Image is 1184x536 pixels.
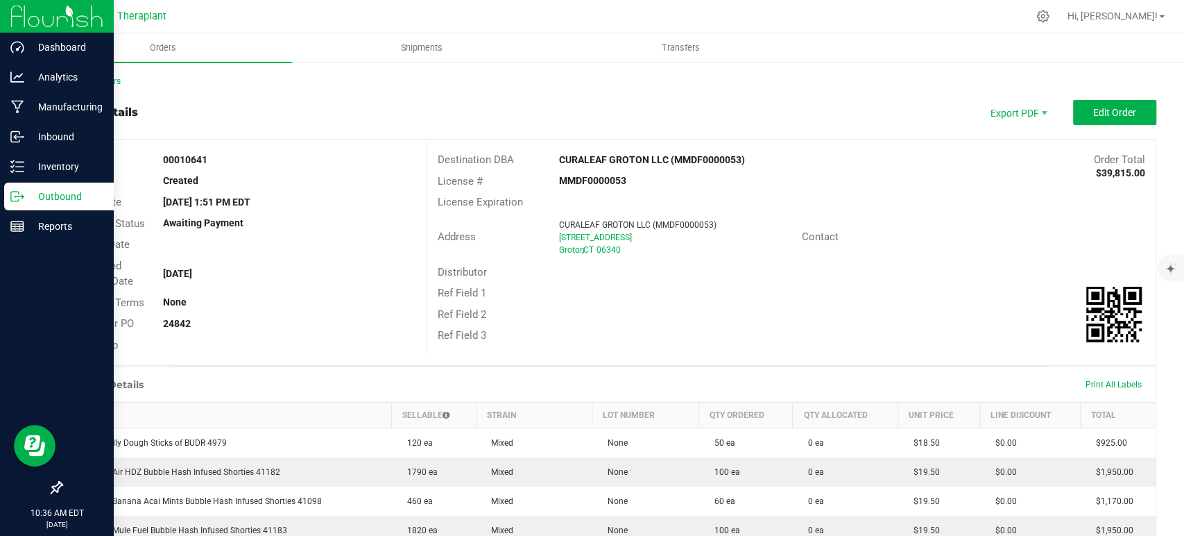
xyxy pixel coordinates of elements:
span: Contact [802,231,839,243]
span: 06340 [597,245,621,255]
span: all:hours Banana Acai Mints Bubble Hash Infused Shorties 41098 [71,496,322,506]
span: Mixed [484,496,513,506]
span: Address [438,231,476,243]
span: 1820 ea [400,526,438,535]
span: 0 ea [801,438,824,448]
span: None [601,438,628,448]
span: 100 ea [707,526,740,535]
span: Distributor [438,266,487,278]
span: License Expiration [438,196,523,208]
span: all:hours Air HDZ Bubble Hash Infused Shorties 41182 [71,467,280,477]
span: Transfers [643,42,719,54]
span: Mixed [484,467,513,477]
span: None [601,467,628,477]
p: Manufacturing [24,99,108,115]
th: Strain [476,403,592,428]
a: Shipments [292,33,551,62]
button: Edit Order [1073,100,1156,125]
span: $18.50 [906,438,939,448]
th: Qty Allocated [793,403,898,428]
span: Ref Field 3 [438,329,486,342]
strong: None [163,296,187,308]
span: Destination DBA [438,153,514,166]
span: $19.50 [906,467,939,477]
inline-svg: Outbound [10,190,24,203]
th: Qty Ordered [699,403,793,428]
span: Print All Labels [1086,380,1142,390]
a: Transfers [551,33,810,62]
iframe: Resource center [14,425,55,467]
span: Order Total [1094,153,1145,166]
span: $925.00 [1089,438,1127,448]
strong: CURALEAF GROTON LLC (MMDF0000053) [559,154,745,165]
span: 0 ea [801,496,824,506]
span: Theraplant [117,10,166,22]
strong: Created [163,175,198,186]
strong: MMDF0000053 [559,175,626,186]
span: Edit Order [1093,107,1136,118]
p: Analytics [24,69,108,85]
li: Export PDF [976,100,1059,125]
p: Reports [24,218,108,235]
span: CURALEAF GROTON LLC (MMDF0000053) [559,220,717,230]
span: Mixed [484,438,513,448]
span: Shipments [382,42,461,54]
p: Dashboard [24,39,108,56]
span: Purple Jelly Dough Sticks of BUDR 4979 [71,438,227,448]
strong: [DATE] [163,268,192,279]
strong: [DATE] 1:51 PM EDT [163,196,250,208]
inline-svg: Analytics [10,70,24,84]
span: $19.50 [906,496,939,506]
strong: 00010641 [163,154,207,165]
p: Inbound [24,128,108,145]
span: $0.00 [988,467,1016,477]
inline-svg: Dashboard [10,40,24,54]
th: Lot Number [592,403,699,428]
span: [STREET_ADDRESS] [559,233,632,242]
inline-svg: Reports [10,219,24,233]
img: Scan me! [1086,287,1142,342]
span: $1,950.00 [1089,467,1133,477]
span: 50 ea [707,438,735,448]
p: Outbound [24,188,108,205]
span: $0.00 [988,526,1016,535]
div: Manage settings [1034,10,1052,23]
inline-svg: Manufacturing [10,100,24,114]
span: Mixed [484,526,513,535]
span: Orders [131,42,195,54]
th: Total [1081,403,1156,428]
p: [DATE] [6,519,108,530]
span: None [601,496,628,506]
span: $0.00 [988,438,1016,448]
th: Line Discount [979,403,1080,428]
p: 10:36 AM EDT [6,507,108,519]
strong: Awaiting Payment [163,217,243,228]
a: Orders [33,33,292,62]
p: Inventory [24,158,108,175]
span: 120 ea [400,438,433,448]
strong: $39,815.00 [1096,167,1145,178]
span: Hi, [PERSON_NAME]! [1067,10,1158,22]
span: $1,950.00 [1089,526,1133,535]
th: Unit Price [898,403,979,428]
span: $0.00 [988,496,1016,506]
th: Item [62,403,392,428]
span: all:hours Mule Fuel Bubble Hash Infused Shorties 41183 [71,526,287,535]
span: None [601,526,628,535]
span: 100 ea [707,467,740,477]
span: $1,170.00 [1089,496,1133,506]
qrcode: 00010641 [1086,287,1142,342]
span: CT [583,245,594,255]
span: 1790 ea [400,467,438,477]
span: 60 ea [707,496,735,506]
span: , [582,245,583,255]
span: Groton [559,245,585,255]
inline-svg: Inventory [10,160,24,174]
span: License # [438,175,483,187]
span: 0 ea [801,526,824,535]
span: Ref Field 2 [438,308,486,321]
inline-svg: Inbound [10,130,24,144]
th: Sellable [392,403,477,428]
span: 460 ea [400,496,433,506]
